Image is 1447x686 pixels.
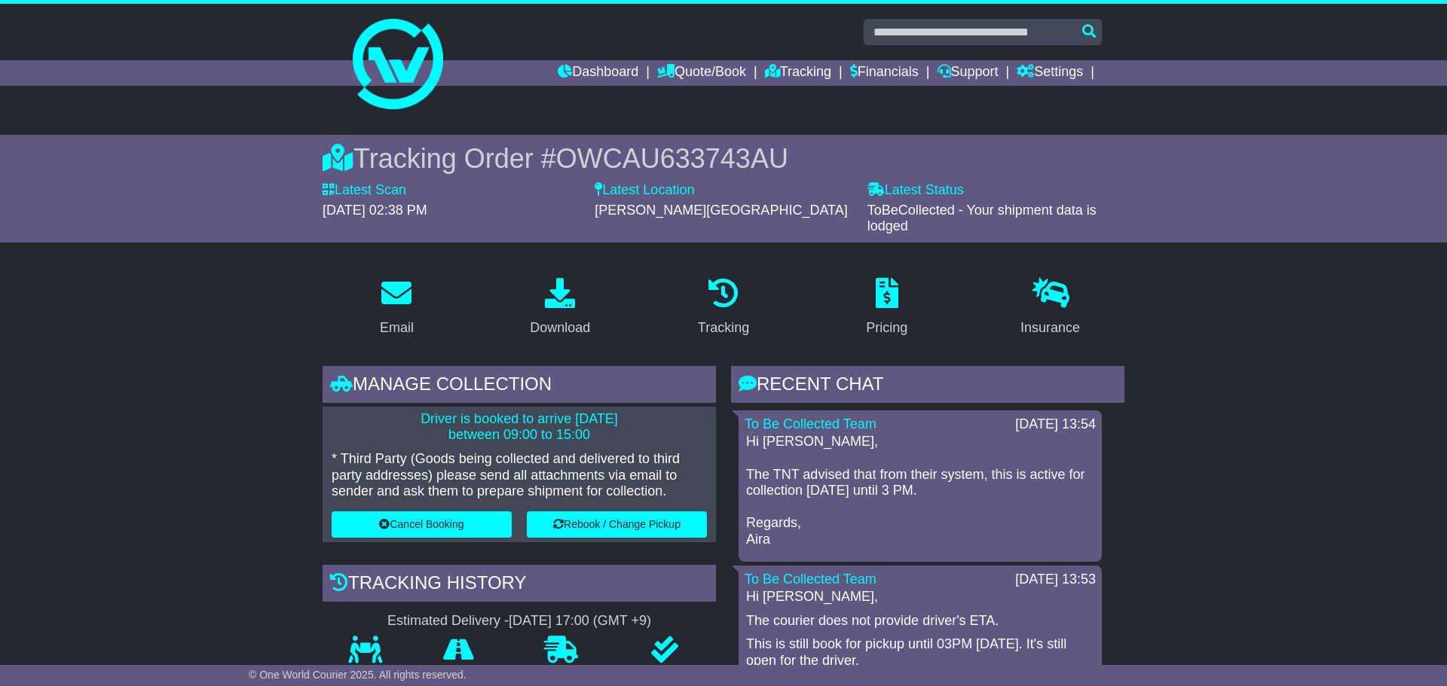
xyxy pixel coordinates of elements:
[323,565,716,605] div: Tracking history
[323,142,1124,175] div: Tracking Order #
[556,143,788,174] span: OWCAU633743AU
[745,416,876,431] a: To Be Collected Team
[520,273,600,343] a: Download
[856,273,917,343] a: Pricing
[746,613,1094,630] p: The courier does not provide driver's ETA.
[1011,273,1090,343] a: Insurance
[1015,572,1096,588] div: [DATE] 13:53
[867,203,1097,234] span: ToBeCollected - Your shipment data is lodged
[332,451,707,500] p: * Third Party (Goods being collected and delivered to third party addresses) please send all atta...
[332,411,707,444] p: Driver is booked to arrive [DATE] between 09:00 to 15:00
[323,366,716,407] div: Manage collection
[370,273,424,343] a: Email
[530,318,590,338] div: Download
[1017,60,1083,86] a: Settings
[866,318,907,338] div: Pricing
[332,511,512,538] button: Cancel Booking
[657,60,746,86] a: Quote/Book
[323,613,716,630] div: Estimated Delivery -
[595,182,694,199] label: Latest Location
[745,572,876,587] a: To Be Collected Team
[323,182,406,199] label: Latest Scan
[746,636,1094,669] p: This is still book for pickup until 03PM [DATE]. It's still open for the driver.
[249,669,467,681] span: © One World Courier 2025. All rights reserved.
[509,613,651,630] div: [DATE] 17:00 (GMT +9)
[380,318,414,338] div: Email
[731,366,1124,407] div: RECENT CHAT
[1020,318,1080,338] div: Insurance
[595,203,847,218] span: [PERSON_NAME][GEOGRAPHIC_DATA]
[746,589,1094,605] p: Hi [PERSON_NAME],
[867,182,964,199] label: Latest Status
[938,60,999,86] a: Support
[746,434,1094,547] p: Hi [PERSON_NAME], The TNT advised that from their system, this is active for collection [DATE] un...
[558,60,638,86] a: Dashboard
[527,511,707,538] button: Rebook / Change Pickup
[688,273,759,343] a: Tracking
[323,203,427,218] span: [DATE] 02:38 PM
[765,60,831,86] a: Tracking
[698,318,749,338] div: Tracking
[850,60,919,86] a: Financials
[1015,416,1096,433] div: [DATE] 13:54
